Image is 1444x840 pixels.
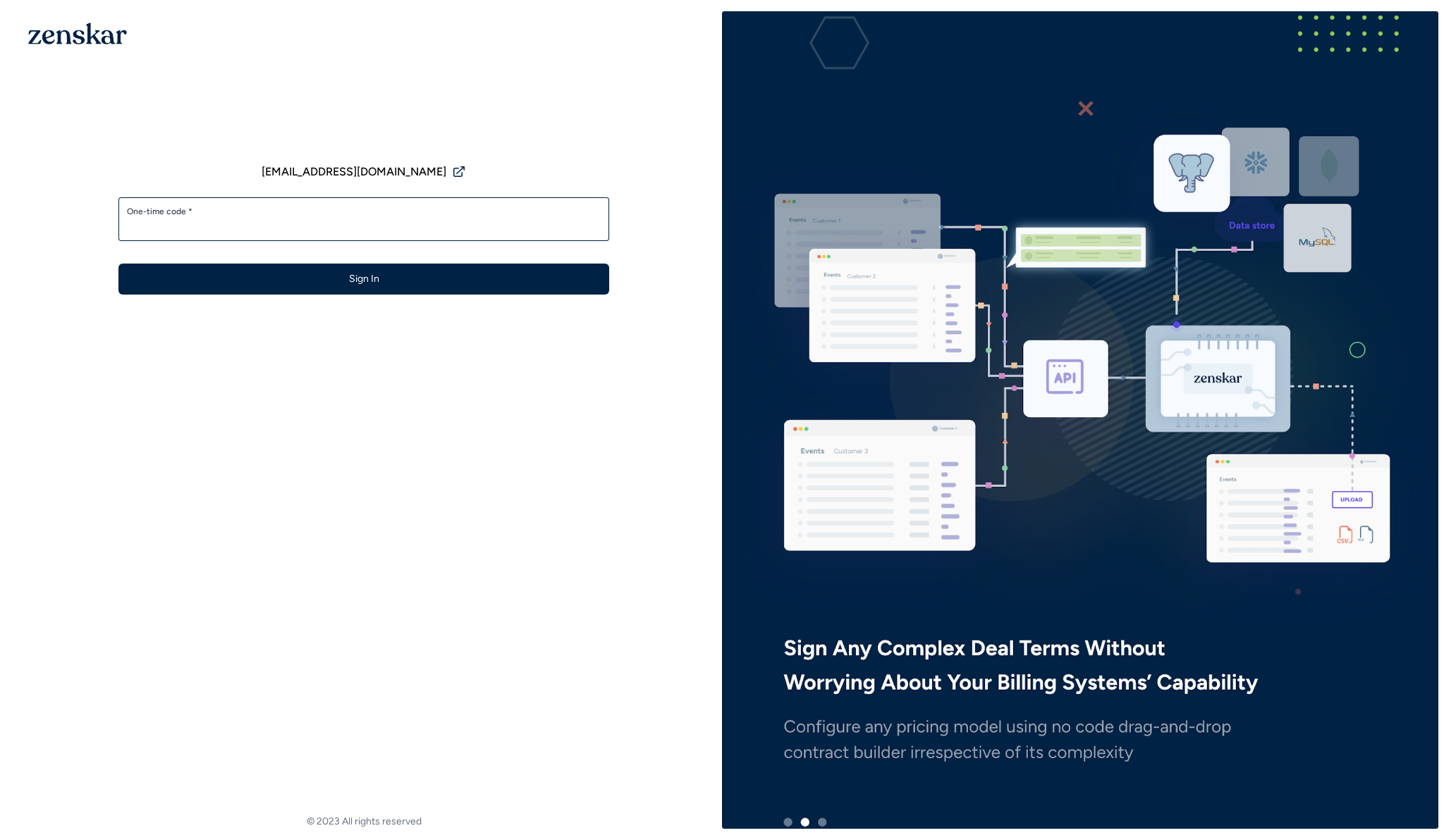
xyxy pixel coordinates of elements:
[127,206,601,217] label: One-time code *
[28,23,127,44] img: 1OGAJ2xQqyY4LXKgY66KYq0eOWRCkrZdAb3gUhuVAqdWPZE9SRJmCz+oDMSn4zDLXe31Ii730ItAGKgCKgCCgCikA4Av8PJUP...
[6,815,722,829] footer: © 2023 All rights reserved
[118,264,609,295] button: Sign In
[262,163,446,180] span: [EMAIL_ADDRESS][DOMAIN_NAME]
